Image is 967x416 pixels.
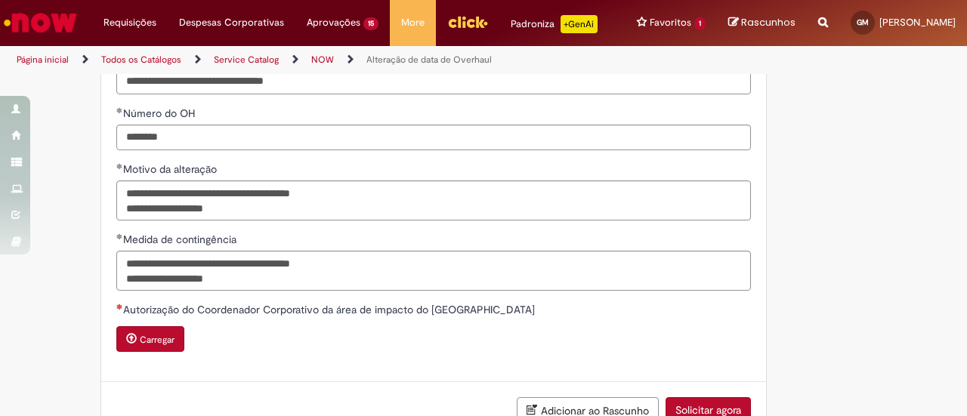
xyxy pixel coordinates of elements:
[2,8,79,38] img: ServiceNow
[116,180,751,220] textarea: Motivo da alteração
[650,15,691,30] span: Favoritos
[116,69,751,94] input: Local de instalação
[879,16,956,29] span: [PERSON_NAME]
[307,15,360,30] span: Aprovações
[123,162,220,176] span: Motivo da alteração
[116,107,123,113] span: Obrigatório Preenchido
[123,233,239,246] span: Medida de contingência
[741,15,796,29] span: Rascunhos
[116,304,123,310] span: Necessários
[311,54,334,66] a: NOW
[561,15,598,33] p: +GenAi
[363,17,378,30] span: 15
[116,163,123,169] span: Obrigatório Preenchido
[857,17,869,27] span: GM
[116,326,184,352] button: Carregar anexo de Autorização do Coordenador Corporativo da área de impacto do OH Required
[728,16,796,30] a: Rascunhos
[511,15,598,33] div: Padroniza
[123,106,198,120] span: Número do OH
[447,11,488,33] img: click_logo_yellow_360x200.png
[101,54,181,66] a: Todos os Catálogos
[366,54,492,66] a: Alteração de data de Overhaul
[116,125,751,150] input: Número do OH
[179,15,284,30] span: Despesas Corporativas
[214,54,279,66] a: Service Catalog
[116,251,751,291] textarea: Medida de contingência
[103,15,156,30] span: Requisições
[123,303,538,316] span: Autorização do Coordenador Corporativo da área de impacto do [GEOGRAPHIC_DATA]
[140,334,175,346] small: Carregar
[17,54,69,66] a: Página inicial
[11,46,633,74] ul: Trilhas de página
[694,17,706,30] span: 1
[116,233,123,239] span: Obrigatório Preenchido
[401,15,425,30] span: More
